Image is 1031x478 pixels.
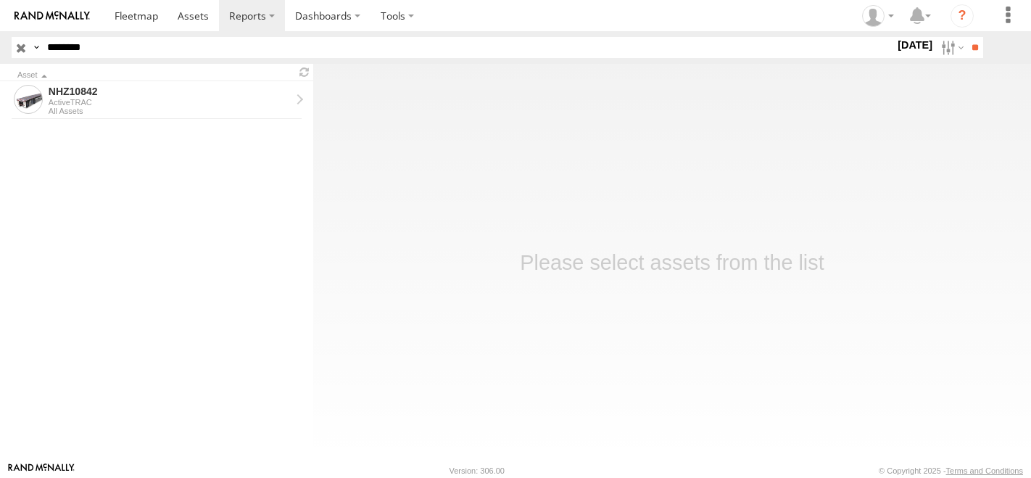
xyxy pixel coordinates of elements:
div: ActiveTRAC [49,98,291,107]
a: Terms and Conditions [946,466,1023,475]
a: Visit our Website [8,463,75,478]
div: Click to Sort [17,72,290,79]
div: NHZ10842 - View Asset History [49,85,291,98]
div: Version: 306.00 [450,466,505,475]
div: All Assets [49,107,291,115]
div: Zulema McIntosch [857,5,899,27]
div: © Copyright 2025 - [879,466,1023,475]
i: ? [951,4,974,28]
label: [DATE] [895,37,935,53]
img: rand-logo.svg [15,11,90,21]
span: Refresh [296,65,313,79]
label: Search Query [30,37,42,58]
label: Search Filter Options [935,37,966,58]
